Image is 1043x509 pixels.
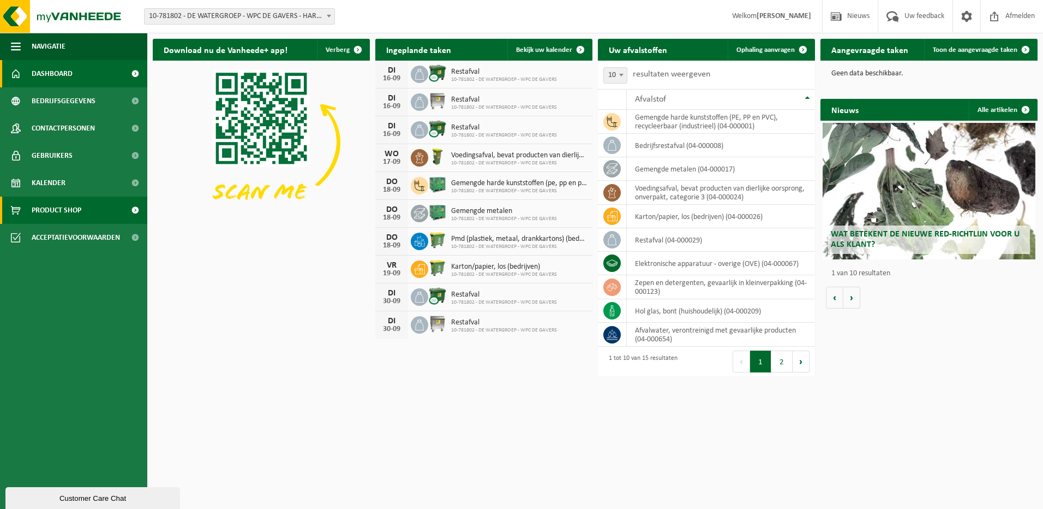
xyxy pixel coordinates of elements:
[451,160,587,167] span: 10-781802 - DE WATERGROEP - WPC DE GAVERS
[733,351,750,372] button: Previous
[451,318,557,327] span: Restafval
[451,244,587,250] span: 10-781802 - DE WATERGROEP - WPC DE GAVERS
[381,242,403,250] div: 18-09
[381,214,403,222] div: 18-09
[627,110,815,134] td: gemengde harde kunststoffen (PE, PP en PVC), recycleerbaar (industrieel) (04-000001)
[381,325,403,333] div: 30-09
[144,8,335,25] span: 10-781802 - DE WATERGROEP - WPC DE GAVERS - HARELBEKE
[381,158,403,166] div: 17-09
[145,9,334,24] span: 10-781802 - DE WATERGROEP - WPC DE GAVERS - HARELBEKE
[451,68,557,76] span: Restafval
[381,289,403,298] div: DI
[317,39,369,61] button: Verberg
[831,70,1027,78] p: Geen data beschikbaar.
[451,76,557,83] span: 10-781802 - DE WATERGROEP - WPC DE GAVERS
[381,270,403,277] div: 19-09
[381,131,403,138] div: 16-09
[924,39,1036,61] a: Toon de aangevraagde taken
[603,350,678,374] div: 1 tot 10 van 15 resultaten
[153,39,298,60] h2: Download nu de Vanheede+ app!
[381,103,403,110] div: 16-09
[451,123,557,132] span: Restafval
[381,177,403,186] div: DO
[32,224,120,251] span: Acceptatievoorwaarden
[826,287,843,309] button: Vorige
[32,87,95,115] span: Bedrijfsgegevens
[381,94,403,103] div: DI
[627,181,815,205] td: voedingsafval, bevat producten van dierlijke oorsprong, onverpakt, categorie 3 (04-000024)
[428,120,447,138] img: WB-1100-CU
[32,142,73,169] span: Gebruikers
[627,228,815,252] td: restafval (04-000029)
[627,299,815,323] td: hol glas, bont (huishoudelijk) (04-000209)
[428,231,447,250] img: WB-0770-HPE-GN-50
[728,39,814,61] a: Ophaling aanvragen
[820,39,919,60] h2: Aangevraagde taken
[451,104,557,111] span: 10-781802 - DE WATERGROEP - WPC DE GAVERS
[381,122,403,131] div: DI
[381,233,403,242] div: DO
[451,179,587,188] span: Gemengde harde kunststoffen (pe, pp en pvc), recycleerbaar (industrieel)
[381,150,403,158] div: WO
[451,291,557,299] span: Restafval
[969,99,1036,121] a: Alle artikelen
[604,68,627,83] span: 10
[451,132,557,139] span: 10-781802 - DE WATERGROEP - WPC DE GAVERS
[451,96,557,104] span: Restafval
[428,287,447,305] img: WB-1100-CU
[736,46,795,54] span: Ophaling aanvragen
[381,317,403,325] div: DI
[381,205,403,214] div: DO
[771,351,793,372] button: 2
[516,46,572,54] span: Bekijk uw kalender
[757,12,811,20] strong: [PERSON_NAME]
[451,299,557,306] span: 10-781802 - DE WATERGROEP - WPC DE GAVERS
[32,115,95,142] span: Contactpersonen
[635,95,666,104] span: Afvalstof
[428,92,447,110] img: WB-1100-GAL-GY-01
[627,134,815,157] td: bedrijfsrestafval (04-000008)
[153,61,370,224] img: Download de VHEPlus App
[451,263,557,271] span: Karton/papier, los (bedrijven)
[381,75,403,82] div: 16-09
[32,33,65,60] span: Navigatie
[451,327,557,334] span: 10-781802 - DE WATERGROEP - WPC DE GAVERS
[428,175,447,194] img: PB-HB-1400-HPE-GN-01
[428,259,447,277] img: WB-0770-HPE-GN-51
[598,39,678,60] h2: Uw afvalstoffen
[627,205,815,228] td: karton/papier, los (bedrijven) (04-000026)
[451,207,557,216] span: Gemengde metalen
[750,351,771,372] button: 1
[5,485,182,509] iframe: chat widget
[507,39,591,61] a: Bekijk uw kalender
[381,261,403,270] div: VR
[933,46,1017,54] span: Toon de aangevraagde taken
[381,298,403,305] div: 30-09
[428,147,447,166] img: WB-0060-HPE-GN-50
[451,216,557,222] span: 10-781802 - DE WATERGROEP - WPC DE GAVERS
[603,67,627,84] span: 10
[381,66,403,75] div: DI
[451,151,587,160] span: Voedingsafval, bevat producten van dierlijke oorsprong, onverpakt, categorie 3
[428,203,447,222] img: PB-HB-1400-HPE-GN-01
[627,252,815,275] td: elektronische apparatuur - overige (OVE) (04-000067)
[32,169,65,197] span: Kalender
[428,315,447,333] img: WB-1100-GAL-GY-01
[627,275,815,299] td: zepen en detergenten, gevaarlijk in kleinverpakking (04-000123)
[326,46,350,54] span: Verberg
[375,39,462,60] h2: Ingeplande taken
[823,123,1035,259] a: Wat betekent de nieuwe RED-richtlijn voor u als klant?
[428,64,447,82] img: WB-1100-CU
[843,287,860,309] button: Volgende
[32,197,81,224] span: Product Shop
[831,270,1032,277] p: 1 van 10 resultaten
[451,235,587,244] span: Pmd (plastiek, metaal, drankkartons) (bedrijven)
[820,99,870,120] h2: Nieuws
[451,271,557,278] span: 10-781802 - DE WATERGROEP - WPC DE GAVERS
[451,188,587,194] span: 10-781802 - DE WATERGROEP - WPC DE GAVERS
[32,60,73,87] span: Dashboard
[627,323,815,347] td: afvalwater, verontreinigd met gevaarlijke producten (04-000654)
[627,157,815,181] td: gemengde metalen (04-000017)
[381,186,403,194] div: 18-09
